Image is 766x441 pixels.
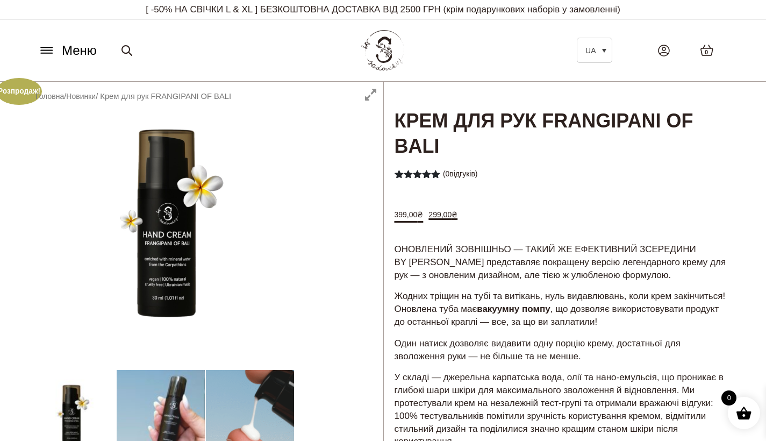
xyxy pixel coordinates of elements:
[428,210,457,219] bdi: 299,00
[395,337,729,363] p: Один натиск дозволяє видавити одну порцію крему, достатньої для зволоження руки — не більше та не...
[35,92,64,101] a: Головна
[721,390,736,406] span: 0
[585,46,596,55] span: UA
[361,30,404,70] img: BY SADOVSKIY
[395,290,729,328] p: Жодних тріщин на тубі та витікань, нуль видавлювань, коли крем закінчиться! Оновлена туба має , щ...
[417,210,423,219] span: ₴
[35,90,231,102] nav: Breadcrumb
[705,48,708,57] span: 0
[477,304,550,314] strong: вакуумну помпу
[66,92,96,101] a: Новинки
[443,169,478,178] a: (0відгуків)
[395,243,729,281] p: ОНОВЛЕНИЙ ЗОВНІШНЬО — ТАКИЙ ЖЕ ЕФЕКТИВНИЙ ЗСЕРЕДИНИ BY [PERSON_NAME] представляє покращену версію...
[395,210,424,219] bdi: 399,00
[395,169,441,217] span: Рейтинг з 5 на основі опитування покупця
[35,40,100,61] button: Меню
[577,38,612,63] a: UA
[384,82,740,160] h1: Крем для рук FRANGIPANI OF BALI
[62,41,97,60] span: Меню
[452,210,457,219] span: ₴
[689,33,725,67] a: 0
[446,169,450,178] span: 0
[395,169,399,191] span: 1
[395,169,441,178] div: Оцінено в 5.00 з 5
